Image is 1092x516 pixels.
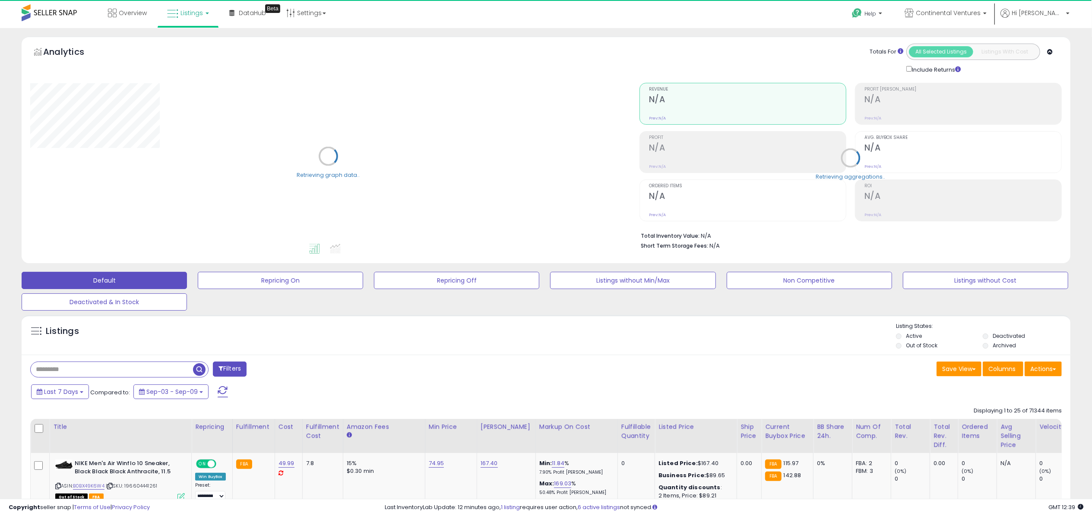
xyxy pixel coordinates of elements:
div: 0 [621,459,648,467]
span: Help [864,10,876,17]
button: Actions [1025,362,1062,376]
a: 169.03 [554,479,571,488]
b: Business Price: [658,471,706,479]
div: 15% [347,459,418,467]
img: 317IM5gox2L._SL40_.jpg [55,459,73,470]
div: 0.00 [741,459,755,467]
div: 0 [895,475,930,483]
div: Min Price [429,422,473,431]
div: Title [53,422,188,431]
h5: Listings [46,325,79,337]
div: Preset: [195,482,226,502]
div: FBA: 2 [856,459,884,467]
button: Listings without Min/Max [550,272,715,289]
a: 6 active listings [578,503,620,511]
button: Repricing On [198,272,363,289]
small: FBA [765,472,781,481]
a: Hi [PERSON_NAME] [1000,9,1070,28]
span: FBA [89,494,104,501]
label: Active [906,332,922,340]
span: DataHub [239,9,266,17]
b: Listed Price: [658,459,698,467]
th: The percentage added to the cost of goods (COGS) that forms the calculator for Min & Max prices. [535,419,617,453]
b: Min: [539,459,552,467]
div: Fulfillment [236,422,271,431]
b: Max: [539,479,554,488]
p: Listing States: [896,322,1070,330]
button: Last 7 Days [31,384,89,399]
button: Save View [937,362,981,376]
button: Listings without Cost [903,272,1068,289]
p: 7.90% Profit [PERSON_NAME] [539,469,611,475]
div: seller snap | | [9,503,150,512]
a: B0BX49K6W4 [73,482,104,490]
b: Quantity discounts [658,483,721,491]
div: 0 [962,459,997,467]
button: Sep-03 - Sep-09 [133,384,209,399]
div: 7.8 [306,459,336,467]
div: Tooltip anchor [265,4,280,13]
div: Ship Price [741,422,758,440]
button: All Selected Listings [909,46,973,57]
div: [PERSON_NAME] [481,422,532,431]
div: Listed Price [658,422,733,431]
span: Listings [180,9,203,17]
div: $89.65 [658,472,730,479]
label: Out of Stock [906,342,937,349]
div: Last InventoryLab Update: 12 minutes ago, requires user action, not synced. [385,503,1083,512]
div: Win BuyBox [195,473,226,481]
div: Num of Comp. [856,422,887,440]
button: Filters [213,362,247,377]
span: ON [197,460,208,468]
b: NIKE Men's Air Winflo 10 Sneaker, Black Black Black Anthracite, 11.5 [75,459,180,478]
a: 167.40 [481,459,498,468]
div: Avg Selling Price [1000,422,1032,450]
button: Repricing Off [374,272,539,289]
span: OFF [215,460,229,468]
div: ASIN: [55,459,185,500]
div: N/A [1000,459,1029,467]
div: Velocity [1039,422,1071,431]
div: % [539,480,611,496]
div: Markup on Cost [539,422,614,431]
div: 0 [962,475,997,483]
div: 0% [817,459,845,467]
small: (0%) [1039,468,1051,475]
span: Columns [988,365,1016,373]
div: Retrieving aggregations.. [816,173,886,180]
small: Amazon Fees. [347,431,352,439]
a: Help [845,1,891,28]
div: Fulfillable Quantity [621,422,651,440]
div: FBM: 3 [856,467,884,475]
button: Columns [983,362,1023,376]
span: Hi [PERSON_NAME] [1012,9,1064,17]
div: 0 [1039,475,1074,483]
a: 49.99 [279,459,294,468]
div: Displaying 1 to 25 of 71344 items [974,407,1062,415]
h5: Analytics [43,46,101,60]
a: 1 listing [501,503,520,511]
span: 2025-09-17 12:39 GMT [1048,503,1083,511]
div: Total Rev. [895,422,926,440]
span: All listings that are currently out of stock and unavailable for purchase on Amazon [55,494,88,501]
span: Overview [119,9,147,17]
div: BB Share 24h. [817,422,848,440]
label: Deactivated [993,332,1025,340]
div: Totals For [870,48,903,56]
small: (0%) [895,468,907,475]
div: 0 [1039,459,1074,467]
a: Terms of Use [74,503,111,511]
button: Deactivated & In Stock [22,293,187,311]
span: Compared to: [90,388,130,396]
div: $0.30 min [347,467,418,475]
div: 0.00 [934,459,951,467]
small: FBA [236,459,252,469]
span: Continental Ventures [916,9,981,17]
div: Cost [279,422,299,431]
button: Default [22,272,187,289]
button: Non Competitive [727,272,892,289]
div: Repricing [195,422,229,431]
div: Include Returns [900,64,971,74]
div: 2 Items, Price: $89.21 [658,492,730,500]
div: : [658,484,730,491]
